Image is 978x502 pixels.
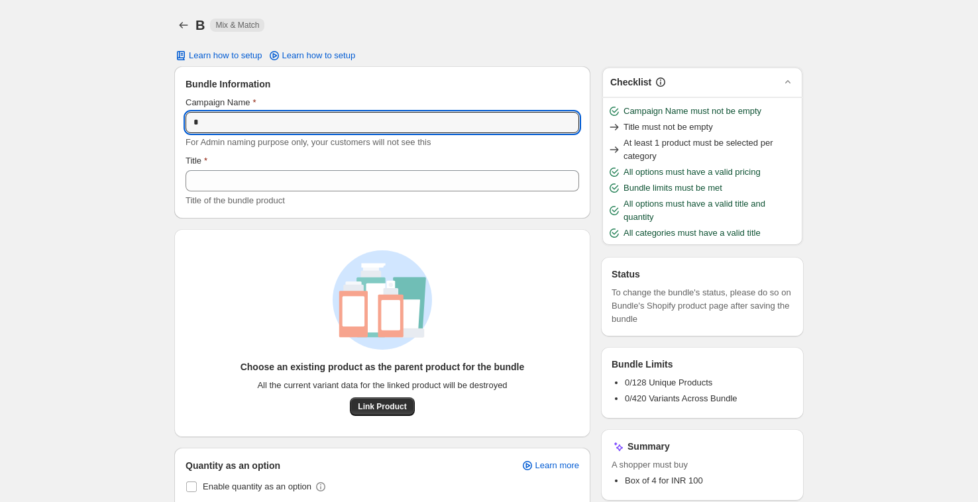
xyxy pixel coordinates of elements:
[535,460,579,471] span: Learn more
[186,154,207,168] label: Title
[625,393,737,403] span: 0/420 Variants Across Bundle
[625,474,793,487] li: Box of 4 for INR 100
[624,181,722,195] span: Bundle limits must be met
[350,397,414,416] button: Link Product
[215,20,259,30] span: Mix & Match
[624,226,761,240] span: All categories must have a valid title
[166,46,270,65] button: Learn how to setup
[624,105,761,118] span: Campaign Name must not be empty
[257,379,507,392] span: All the current variant data for the linked product will be destroyed
[624,136,797,163] span: At least 1 product must be selected per category
[624,197,797,224] span: All options must have a valid title and quantity
[624,121,713,134] span: Title must not be empty
[627,440,670,453] h3: Summary
[513,456,587,475] a: Learn more
[612,286,793,326] span: To change the bundle's status, please do so on Bundle's Shopify product page after saving the bundle
[282,50,356,61] span: Learn how to setup
[624,166,761,179] span: All options must have a valid pricing
[186,96,256,109] label: Campaign Name
[260,46,364,65] a: Learn how to setup
[358,401,406,412] span: Link Product
[186,459,280,472] span: Quantity as an option
[610,75,651,89] h3: Checklist
[203,481,311,491] span: Enable quantity as an option
[195,17,205,33] h1: B
[625,377,712,387] span: 0/128 Unique Products
[174,16,193,34] button: Back
[186,137,431,147] span: For Admin naming purpose only, your customers will not see this
[189,50,262,61] span: Learn how to setup
[612,358,673,371] h3: Bundle Limits
[241,360,525,374] h3: Choose an existing product as the parent product for the bundle
[612,268,640,281] h3: Status
[612,458,793,472] span: A shopper must buy
[186,195,285,205] span: Title of the bundle product
[186,77,270,91] span: Bundle Information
